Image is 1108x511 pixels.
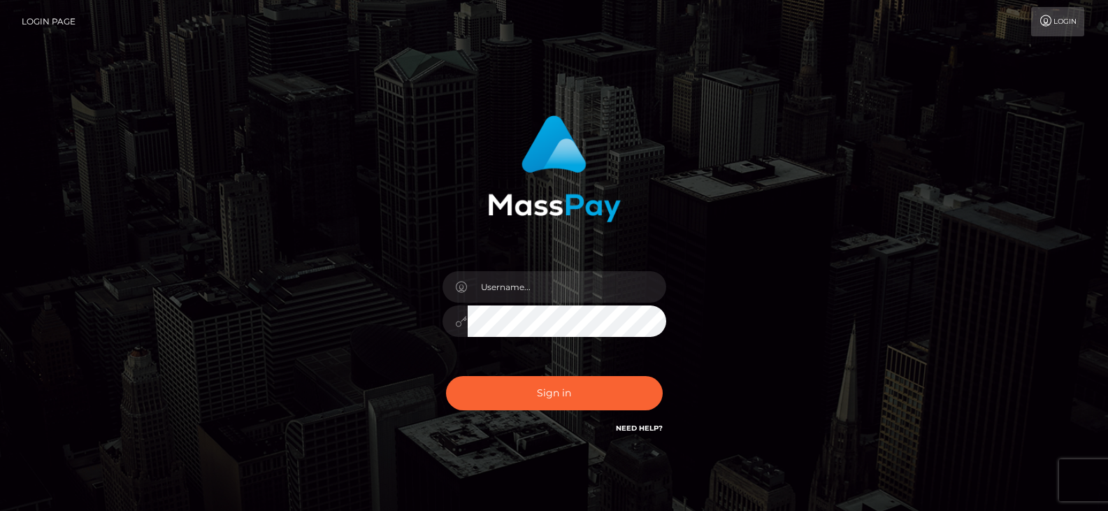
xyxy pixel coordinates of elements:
a: Login [1031,7,1084,36]
button: Sign in [446,376,663,410]
img: MassPay Login [488,115,621,222]
input: Username... [468,271,666,303]
a: Need Help? [616,424,663,433]
a: Login Page [22,7,75,36]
